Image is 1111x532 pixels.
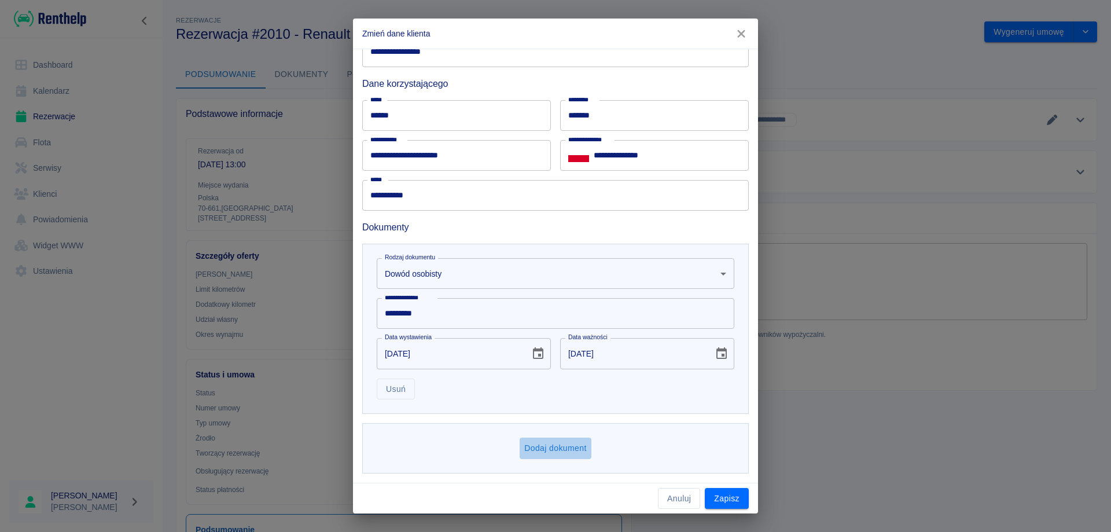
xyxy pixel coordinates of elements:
h2: Zmień dane klienta [353,19,758,49]
button: Choose date, selected date is 2 paź 2018 [527,342,550,365]
label: Data wystawienia [385,333,432,342]
button: Usuń [377,379,415,400]
input: DD-MM-YYYY [377,338,522,369]
button: Dodaj dokument [520,438,591,459]
div: Dowód osobisty [377,258,734,289]
input: DD-MM-YYYY [560,338,705,369]
button: Choose date, selected date is 2 paź 2028 [710,342,733,365]
button: Select country [568,146,589,164]
label: Rodzaj dokumentu [385,253,435,262]
button: Zapisz [705,488,749,509]
button: Anuluj [658,488,700,509]
label: Data ważności [568,333,608,342]
h6: Dane korzystającego [362,76,749,91]
h6: Dokumenty [362,220,749,234]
